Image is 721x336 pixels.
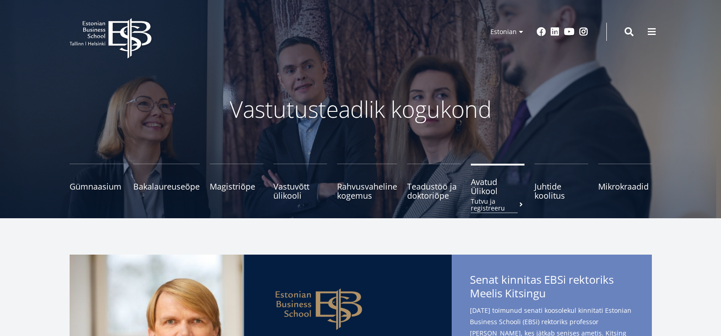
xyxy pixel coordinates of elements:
a: Bakalaureuseõpe [133,164,200,200]
span: Meelis Kitsingu [470,286,546,300]
a: Youtube [564,27,575,36]
a: Teadustöö ja doktoriõpe [407,164,461,200]
a: Avatud ÜlikoolTutvu ja registreeru [471,164,524,200]
span: Bakalaureuseõpe [133,182,200,191]
span: Senat kinnitas EBSi rektoriks [470,273,634,303]
span: Juhtide koolitus [534,182,588,200]
a: Gümnaasium [70,164,123,200]
a: Linkedin [550,27,560,36]
a: Magistriõpe [210,164,263,200]
span: Gümnaasium [70,182,123,191]
a: Instagram [579,27,588,36]
small: Tutvu ja registreeru [471,198,524,211]
span: Rahvusvaheline kogemus [337,182,397,200]
p: Vastutusteadlik kogukond [120,95,602,123]
a: Mikrokraadid [598,164,652,200]
span: Teadustöö ja doktoriõpe [407,182,461,200]
a: Rahvusvaheline kogemus [337,164,397,200]
span: Magistriõpe [210,182,263,191]
a: Facebook [537,27,546,36]
a: Juhtide koolitus [534,164,588,200]
span: Avatud Ülikool [471,177,524,196]
span: Vastuvõtt ülikooli [273,182,327,200]
span: Mikrokraadid [598,182,652,191]
a: Vastuvõtt ülikooli [273,164,327,200]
